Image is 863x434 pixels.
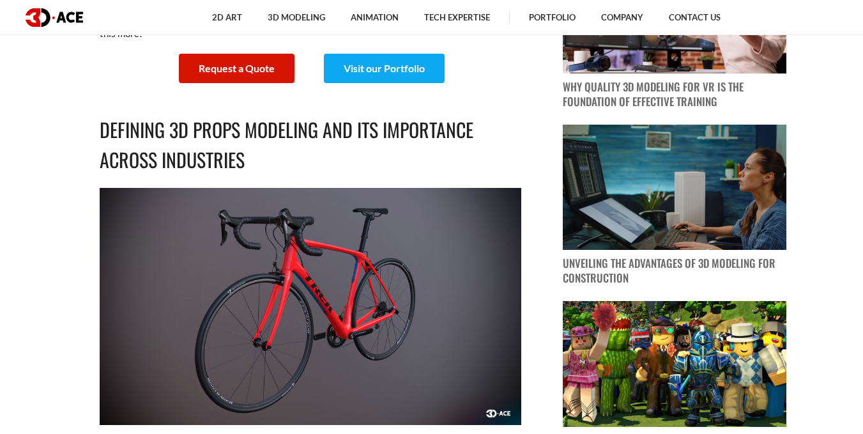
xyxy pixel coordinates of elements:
p: Why Quality 3D Modeling for VR Is the Foundation of Effective Training [563,80,786,109]
h2: Defining 3D Props Modeling and Its Importance Across Industries [100,115,521,175]
img: logo dark [26,8,83,27]
a: Request a Quote [179,54,294,83]
img: trek bicycle 3d prop model [100,188,521,425]
a: blog post image Unveiling the Advantages of 3D Modeling for Construction [563,125,786,286]
a: Visit our Portfolio [324,54,445,83]
img: blog post image [563,125,786,251]
img: blog post image [563,301,786,427]
p: Unveiling the Advantages of 3D Modeling for Construction [563,256,786,286]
